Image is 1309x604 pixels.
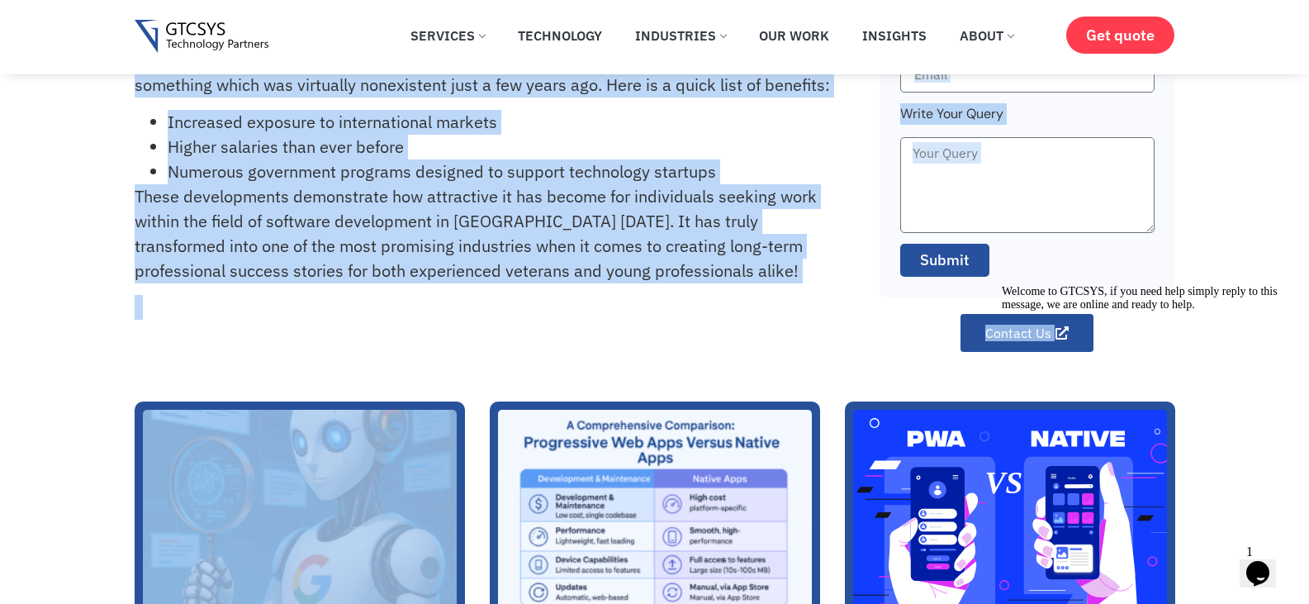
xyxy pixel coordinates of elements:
[900,244,989,277] button: Submit
[623,17,738,54] a: Industries
[900,56,1155,93] input: Email
[995,278,1292,530] iframe: chat widget
[1240,538,1292,587] iframe: chat widget
[947,17,1026,54] a: About
[168,135,842,159] li: Higher salaries than ever before
[168,159,842,184] li: Numerous government programs designed to support technology startups
[168,110,842,135] li: Increased exposure to international markets
[135,184,842,283] p: These developments demonstrate how attractive it has become for individuals seeking work within t...
[900,103,1003,137] label: Write Your Query
[1086,26,1155,44] span: Get quote
[7,7,282,32] span: Welcome to GTCSYS, if you need help simply reply to this message, we are online and ready to help.
[1066,17,1174,54] a: Get quote
[135,20,269,54] img: Gtcsys logo
[960,314,1093,352] a: Contact Us
[850,17,939,54] a: Insights
[505,17,614,54] a: Technology
[398,17,497,54] a: Services
[985,326,1051,340] span: Contact Us
[900,22,1155,288] form: Faq Form
[7,7,304,33] div: Welcome to GTCSYS, if you need help simply reply to this message, we are online and ready to help.
[920,250,970,271] span: Submit
[747,17,842,54] a: Our Work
